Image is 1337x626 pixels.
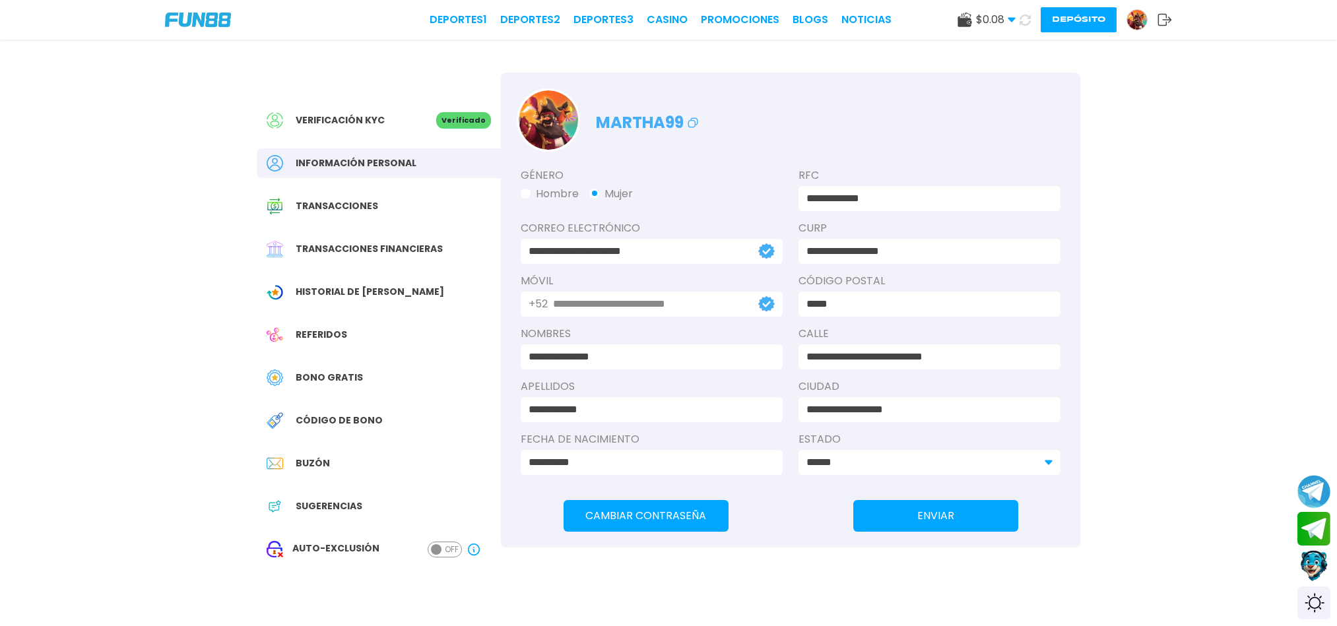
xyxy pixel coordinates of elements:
[267,241,283,257] img: Financial Transaction
[521,220,783,236] label: Correo electrónico
[292,542,379,557] span: AUTO-EXCLUSIÓN
[267,455,283,472] img: Inbox
[1297,474,1330,509] button: Join telegram channel
[257,191,501,221] a: Transaction HistoryTransacciones
[257,148,501,178] a: PersonalInformación personal
[257,363,501,392] a: Free BonusBono Gratis
[296,113,385,127] span: Verificación KYC
[853,500,1018,532] button: ENVIAR
[296,242,443,256] span: Transacciones financieras
[596,104,701,135] p: martha99
[257,491,501,521] a: App FeedbackSugerencias
[296,456,330,470] span: Buzón
[1127,10,1147,30] img: Avatar
[257,277,501,307] a: Wagering TransactionHistorial de [PERSON_NAME]
[296,285,444,299] span: Historial de [PERSON_NAME]
[521,379,783,394] label: APELLIDOS
[1041,7,1117,32] button: Depósito
[589,186,633,202] button: Mujer
[701,12,779,28] a: Promociones
[521,431,783,447] label: Fecha de Nacimiento
[257,234,501,264] a: Financial TransactionTransacciones financieras
[799,220,1060,236] label: CURP
[1297,512,1330,546] button: Join telegram
[267,284,283,300] img: Wagering Transaction
[841,12,892,28] a: NOTICIAS
[1297,586,1330,619] div: Switch theme
[521,168,783,183] label: Género
[1126,9,1158,30] a: Avatar
[445,544,459,555] span: OFF
[521,273,783,289] label: Móvil
[521,186,579,202] button: Hombre
[799,273,1060,289] label: Código Postal
[257,406,501,435] a: Redeem BonusCódigo de bono
[257,106,501,135] a: Verificación KYCVerificado
[1297,549,1330,583] button: Contact customer service
[267,541,283,557] img: Close Account
[267,369,283,386] img: Free Bonus
[519,90,578,150] img: Avatar
[799,168,1060,183] label: RFC
[647,12,688,28] a: CASINO
[296,499,362,513] span: Sugerencias
[257,449,501,478] a: InboxBuzón
[436,112,491,129] p: Verificado
[296,414,383,427] span: Código de bono
[267,498,283,515] img: App Feedback
[296,371,363,385] span: Bono Gratis
[267,327,283,343] img: Referral
[296,328,347,342] span: Referidos
[799,326,1060,342] label: Calle
[799,379,1060,394] label: Ciudad
[793,12,828,28] a: BLOGS
[500,12,560,28] a: Deportes2
[267,155,283,172] img: Personal
[573,12,634,28] a: Deportes3
[564,500,729,532] button: Cambiar Contraseña
[296,156,416,170] span: Información personal
[428,542,462,557] button: OFF
[267,198,283,214] img: Transaction History
[257,320,501,350] a: ReferralReferidos
[296,199,378,213] span: Transacciones
[165,13,231,27] img: Company Logo
[976,12,1016,28] span: $ 0.08
[799,431,1060,447] label: Estado
[430,12,487,28] a: Deportes1
[267,412,283,429] img: Redeem Bonus
[521,326,783,342] label: NOMBRES
[529,296,548,312] p: +52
